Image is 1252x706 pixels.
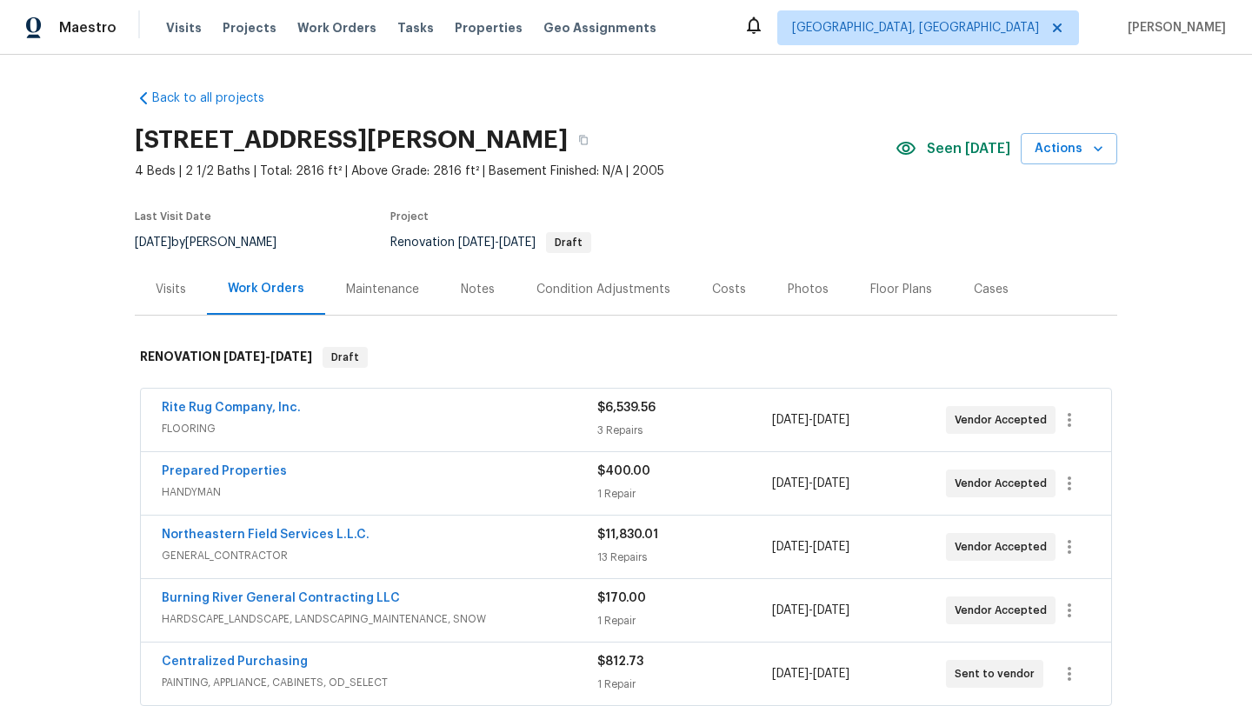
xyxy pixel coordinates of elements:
[772,477,809,490] span: [DATE]
[974,281,1009,298] div: Cases
[792,19,1039,37] span: [GEOGRAPHIC_DATA], [GEOGRAPHIC_DATA]
[461,281,495,298] div: Notes
[597,676,771,693] div: 1 Repair
[712,281,746,298] div: Costs
[788,281,829,298] div: Photos
[390,211,429,222] span: Project
[390,236,591,249] span: Renovation
[772,541,809,553] span: [DATE]
[499,236,536,249] span: [DATE]
[955,665,1042,683] span: Sent to vendor
[228,280,304,297] div: Work Orders
[324,349,366,366] span: Draft
[135,90,302,107] a: Back to all projects
[597,612,771,629] div: 1 Repair
[597,485,771,503] div: 1 Repair
[135,236,171,249] span: [DATE]
[597,592,646,604] span: $170.00
[162,592,400,604] a: Burning River General Contracting LLC
[955,602,1054,619] span: Vendor Accepted
[813,668,849,680] span: [DATE]
[140,347,312,368] h6: RENOVATION
[772,604,809,616] span: [DATE]
[458,236,495,249] span: [DATE]
[813,477,849,490] span: [DATE]
[162,420,597,437] span: FLOORING
[813,604,849,616] span: [DATE]
[162,465,287,477] a: Prepared Properties
[1021,133,1117,165] button: Actions
[1035,138,1103,160] span: Actions
[162,674,597,691] span: PAINTING, APPLIANCE, CABINETS, OD_SELECT
[59,19,117,37] span: Maestro
[536,281,670,298] div: Condition Adjustments
[597,549,771,566] div: 13 Repairs
[568,124,599,156] button: Copy Address
[458,236,536,249] span: -
[955,475,1054,492] span: Vendor Accepted
[135,330,1117,385] div: RENOVATION [DATE]-[DATE]Draft
[455,19,523,37] span: Properties
[548,237,589,248] span: Draft
[166,19,202,37] span: Visits
[597,402,656,414] span: $6,539.56
[543,19,656,37] span: Geo Assignments
[223,350,265,363] span: [DATE]
[297,19,376,37] span: Work Orders
[955,538,1054,556] span: Vendor Accepted
[927,140,1010,157] span: Seen [DATE]
[135,131,568,149] h2: [STREET_ADDRESS][PERSON_NAME]
[597,465,650,477] span: $400.00
[346,281,419,298] div: Maintenance
[772,665,849,683] span: -
[813,414,849,426] span: [DATE]
[270,350,312,363] span: [DATE]
[223,19,276,37] span: Projects
[772,538,849,556] span: -
[772,668,809,680] span: [DATE]
[156,281,186,298] div: Visits
[162,610,597,628] span: HARDSCAPE_LANDSCAPE, LANDSCAPING_MAINTENANCE, SNOW
[597,656,643,668] span: $812.73
[772,411,849,429] span: -
[597,529,658,541] span: $11,830.01
[223,350,312,363] span: -
[162,656,308,668] a: Centralized Purchasing
[135,232,297,253] div: by [PERSON_NAME]
[955,411,1054,429] span: Vendor Accepted
[870,281,932,298] div: Floor Plans
[772,602,849,619] span: -
[135,211,211,222] span: Last Visit Date
[135,163,896,180] span: 4 Beds | 2 1/2 Baths | Total: 2816 ft² | Above Grade: 2816 ft² | Basement Finished: N/A | 2005
[162,529,370,541] a: Northeastern Field Services L.L.C.
[397,22,434,34] span: Tasks
[772,475,849,492] span: -
[162,547,597,564] span: GENERAL_CONTRACTOR
[162,483,597,501] span: HANDYMAN
[813,541,849,553] span: [DATE]
[597,422,771,439] div: 3 Repairs
[162,402,301,414] a: Rite Rug Company, Inc.
[1121,19,1226,37] span: [PERSON_NAME]
[772,414,809,426] span: [DATE]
